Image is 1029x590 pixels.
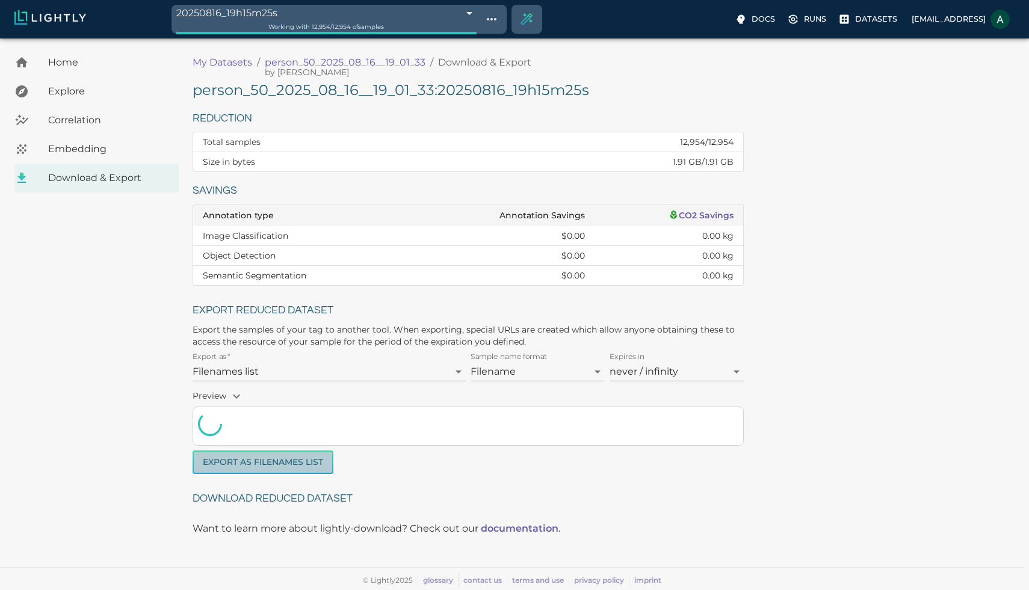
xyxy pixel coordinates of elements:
[438,55,531,70] p: Download & Export
[193,266,410,286] td: Semantic Segmentation
[410,204,595,226] th: Annotation Savings
[804,13,826,25] p: Runs
[410,266,595,286] td: $0.00
[193,490,744,508] h6: Download reduced dataset
[48,84,169,99] span: Explore
[193,81,744,100] h5: person_50_2025_08_16__19_01_33 : 20250816_19h15m25s
[14,135,179,164] a: Embedding
[193,182,744,200] h6: Savings
[610,362,744,381] div: never / infinity
[48,113,169,128] span: Correlation
[48,171,169,185] span: Download & Export
[512,576,564,585] a: terms and use
[785,10,831,29] label: Runs
[176,5,477,21] div: 20250816_19h15m25s
[595,266,743,286] td: 0.00 kg
[990,10,1010,29] img: Aryan Behmardi
[14,164,179,192] a: Download & Export
[836,10,902,29] label: Datasets
[912,13,986,25] p: [EMAIL_ADDRESS]
[471,362,605,381] div: Filename
[193,55,252,70] a: My Datasets
[193,109,744,128] h6: Reduction
[193,152,463,172] th: Size in bytes
[48,142,169,156] span: Embedding
[752,13,775,25] p: Docs
[634,576,661,585] a: imprint
[410,246,595,266] td: $0.00
[430,55,433,70] li: /
[193,352,230,362] label: Export as
[193,246,410,266] td: Object Detection
[512,5,541,34] div: Create selection
[595,226,743,246] td: 0.00 kg
[363,576,413,585] span: © Lightly 2025
[669,210,734,221] a: CO2 Savings
[48,55,169,70] span: Home
[463,132,743,152] td: 12,954 / 12,954
[855,13,897,25] p: Datasets
[907,6,1015,32] label: [EMAIL_ADDRESS]Aryan Behmardi
[193,132,743,171] table: dataset tag reduction
[471,352,548,362] label: Sample name format
[257,55,260,70] li: /
[265,66,349,78] span: Chip Ray (Teknoir)
[193,204,743,285] table: dataset tag savings
[410,226,595,246] td: $0.00
[595,246,743,266] td: 0.00 kg
[265,55,425,70] a: person_50_2025_08_16__19_01_33
[14,106,179,135] a: Correlation
[732,10,780,29] label: Docs
[610,352,645,362] label: Expires in
[193,55,737,70] nav: breadcrumb
[14,77,179,106] a: Explore
[193,132,463,152] th: Total samples
[193,521,560,536] p: Want to learn more about lightly-download? Check out our .
[14,48,179,192] nav: explore, analyze, sample, metadata, embedding, correlations label, download your dataset
[463,576,502,585] a: contact us
[193,226,410,246] td: Image Classification
[193,324,744,348] p: Export the samples of your tag to another tool. When exporting, special URLs are created which al...
[193,450,333,474] button: Export as Filenames list
[193,301,744,320] h6: Export reduced dataset
[14,10,86,25] img: Lightly
[574,576,624,585] a: privacy policy
[463,152,743,172] td: 1.91 GB / 1.91 GB
[193,386,744,407] p: Preview
[268,23,384,31] span: Working with 12,954 / 12,954 of samples
[481,523,558,534] a: documentation
[14,48,179,77] a: Home
[481,9,502,29] button: Show tag tree
[193,204,410,226] th: Annotation type
[193,362,466,381] div: Filenames list
[423,576,453,585] a: glossary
